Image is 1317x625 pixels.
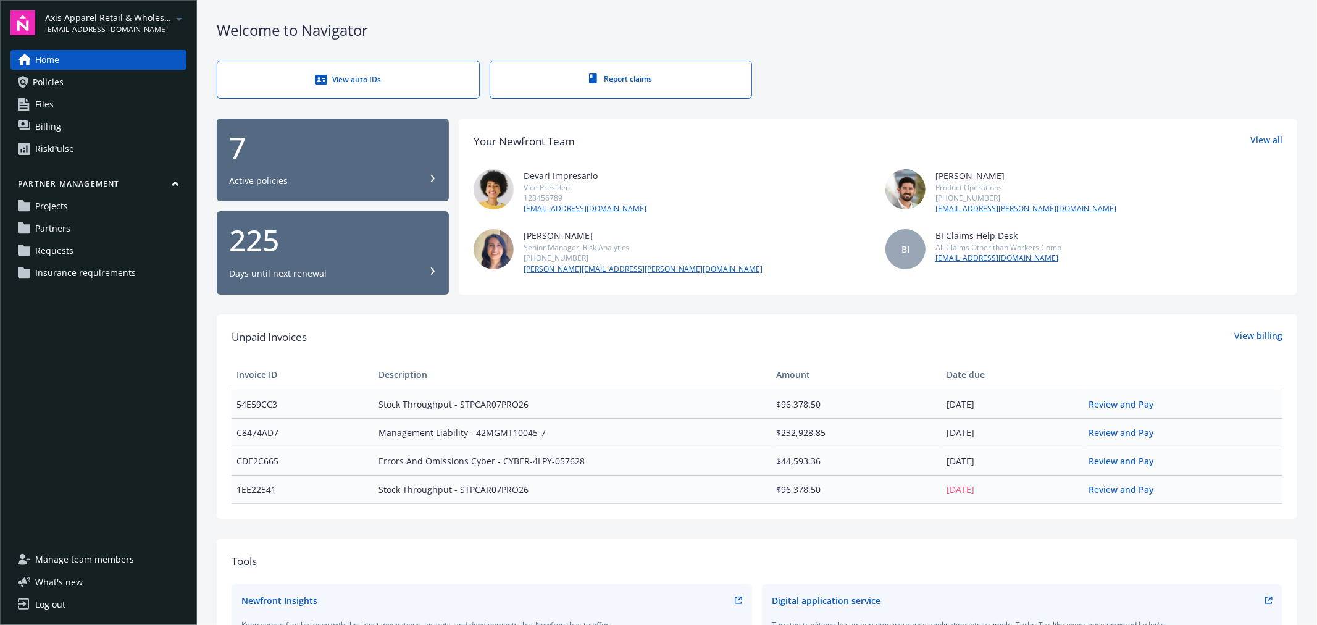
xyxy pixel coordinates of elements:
div: [PHONE_NUMBER] [524,253,763,263]
a: [PERSON_NAME][EMAIL_ADDRESS][PERSON_NAME][DOMAIN_NAME] [524,264,763,275]
th: Invoice ID [232,360,374,390]
div: Product Operations [935,182,1116,193]
span: Stock Throughput - STPCAR07PRO26 [378,398,766,411]
td: [DATE] [942,418,1084,447]
div: Active policies [229,175,288,187]
th: Date due [942,360,1084,390]
div: [PHONE_NUMBER] [935,193,1116,203]
span: Manage team members [35,550,134,569]
a: Review and Pay [1089,427,1163,438]
a: Billing [10,117,186,136]
a: Review and Pay [1089,455,1163,467]
div: Your Newfront Team [474,133,575,149]
a: View auto IDs [217,61,480,99]
div: RiskPulse [35,139,74,159]
img: navigator-logo.svg [10,10,35,35]
span: BI [901,243,909,256]
div: Digital application service [772,594,880,607]
img: photo [474,229,514,269]
a: RiskPulse [10,139,186,159]
a: Report claims [490,61,753,99]
a: [EMAIL_ADDRESS][PERSON_NAME][DOMAIN_NAME] [935,203,1116,214]
a: View all [1250,133,1282,149]
td: 54E59CC3 [232,390,374,418]
th: Description [374,360,771,390]
span: Unpaid Invoices [232,329,307,345]
td: [DATE] [942,447,1084,475]
a: [EMAIL_ADDRESS][DOMAIN_NAME] [524,203,646,214]
button: Partner management [10,178,186,194]
th: Amount [771,360,942,390]
a: View billing [1234,329,1282,345]
div: Days until next renewal [229,267,327,280]
div: [PERSON_NAME] [524,229,763,242]
span: Stock Throughput - STPCAR07PRO26 [378,483,766,496]
td: C8474AD7 [232,418,374,447]
a: Files [10,94,186,114]
button: 7Active policies [217,119,449,202]
button: 225Days until next renewal [217,211,449,295]
td: CDE2C665 [232,447,374,475]
div: 225 [229,225,437,255]
img: photo [474,169,514,209]
span: [EMAIL_ADDRESS][DOMAIN_NAME] [45,24,172,35]
a: Review and Pay [1089,398,1163,410]
div: Vice President [524,182,646,193]
div: Report claims [515,73,727,84]
div: Log out [35,595,65,615]
td: [DATE] [942,390,1084,418]
div: 7 [229,133,437,162]
span: Axis Apparel Retail & Wholesale, LLC [45,11,172,24]
div: All Claims Other than Workers Comp [935,242,1061,253]
td: 1EE22541 [232,475,374,503]
img: photo [885,169,926,209]
div: Newfront Insights [241,594,317,607]
span: Projects [35,196,68,216]
div: Devari Impresario [524,169,646,182]
a: Projects [10,196,186,216]
div: View auto IDs [242,73,454,86]
a: Policies [10,72,186,92]
a: Partners [10,219,186,238]
button: What's new [10,576,102,589]
div: Welcome to Navigator [217,20,1297,41]
span: Management Liability - 42MGMT10045-7 [378,426,766,439]
a: Home [10,50,186,70]
a: Requests [10,241,186,261]
div: BI Claims Help Desk [935,229,1061,242]
div: Senior Manager, Risk Analytics [524,242,763,253]
a: Insurance requirements [10,263,186,283]
a: Review and Pay [1089,484,1163,495]
span: What ' s new [35,576,83,589]
td: [DATE] [942,475,1084,503]
button: Axis Apparel Retail & Wholesale, LLC[EMAIL_ADDRESS][DOMAIN_NAME]arrowDropDown [45,10,186,35]
span: Home [35,50,59,70]
a: [EMAIL_ADDRESS][DOMAIN_NAME] [935,253,1061,264]
div: 123456789 [524,193,646,203]
span: Insurance requirements [35,263,136,283]
div: Tools [232,553,1282,569]
span: Requests [35,241,73,261]
td: $44,593.36 [771,447,942,475]
span: Policies [33,72,64,92]
td: $232,928.85 [771,418,942,447]
a: arrowDropDown [172,11,186,26]
a: Manage team members [10,550,186,569]
span: Files [35,94,54,114]
td: $96,378.50 [771,475,942,503]
div: [PERSON_NAME] [935,169,1116,182]
td: $96,378.50 [771,390,942,418]
span: Billing [35,117,61,136]
span: Errors And Omissions Cyber - CYBER-4LPY-057628 [378,455,766,468]
span: Partners [35,219,70,238]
